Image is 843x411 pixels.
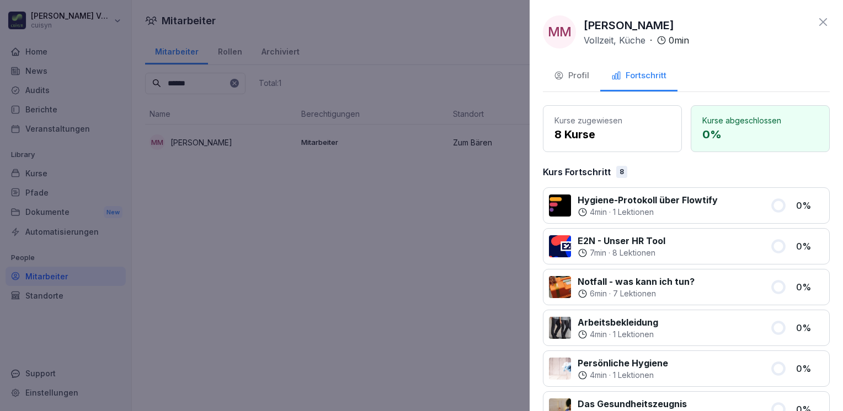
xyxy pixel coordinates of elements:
p: Notfall - was kann ich tun? [578,275,695,288]
p: Vollzeit, Küche [584,34,645,47]
p: 4 min [590,370,607,381]
div: Profil [554,69,589,82]
div: · [578,207,718,218]
button: Profil [543,62,600,91]
p: Kurs Fortschritt [543,165,611,179]
p: Hygiene-Protokoll über Flowtify [578,193,718,207]
div: · [578,329,658,340]
p: 0 % [796,199,824,212]
div: 8 [616,166,627,178]
p: 7 Lektionen [613,288,656,299]
p: Arbeitsbekleidung [578,316,658,329]
p: 0 % [796,280,824,294]
p: 1 Lektionen [613,329,654,340]
p: 4 min [590,329,607,340]
p: 8 Lektionen [612,247,655,258]
p: 7 min [590,247,606,258]
p: 0 % [796,321,824,334]
div: · [578,247,665,258]
p: Kurse abgeschlossen [702,115,818,126]
div: Fortschritt [611,69,666,82]
p: 1 Lektionen [613,370,654,381]
div: · [584,34,689,47]
div: MM [543,15,576,48]
p: [PERSON_NAME] [584,17,674,34]
p: 0 % [702,126,818,143]
p: Kurse zugewiesen [554,115,670,126]
p: Das Gesundheitszeugnis [578,397,687,410]
div: · [578,370,668,381]
p: 0 min [669,34,689,47]
button: Fortschritt [600,62,677,91]
p: 0 % [796,362,824,375]
p: 8 Kurse [554,126,670,143]
p: 6 min [590,288,607,299]
p: 0 % [796,240,824,253]
p: 4 min [590,207,607,218]
div: · [578,288,695,299]
p: 1 Lektionen [613,207,654,218]
p: Persönliche Hygiene [578,356,668,370]
p: E2N - Unser HR Tool [578,234,665,247]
